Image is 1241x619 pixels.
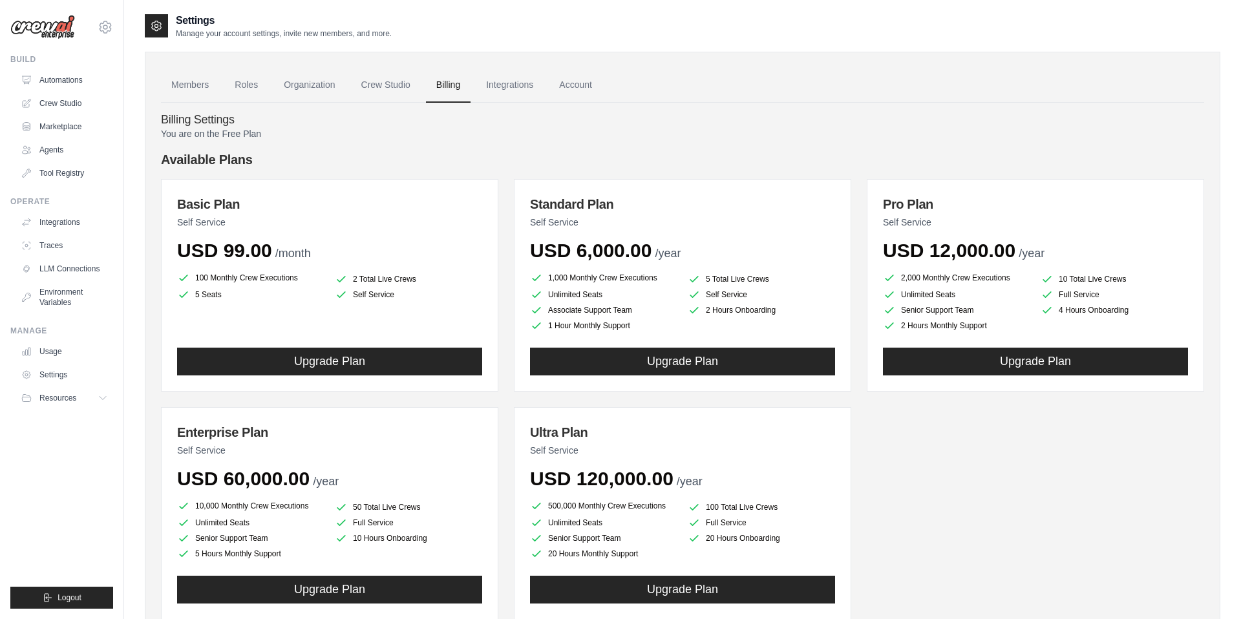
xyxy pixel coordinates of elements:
[530,547,677,560] li: 20 Hours Monthly Support
[177,444,482,457] p: Self Service
[335,273,482,286] li: 2 Total Live Crews
[688,273,835,286] li: 5 Total Live Crews
[177,468,310,489] span: USD 60,000.00
[883,270,1030,286] li: 2,000 Monthly Crew Executions
[351,68,421,103] a: Crew Studio
[177,547,324,560] li: 5 Hours Monthly Support
[161,113,1204,127] h4: Billing Settings
[476,68,544,103] a: Integrations
[688,532,835,545] li: 20 Hours Onboarding
[883,195,1188,213] h3: Pro Plan
[16,212,113,233] a: Integrations
[883,348,1188,375] button: Upgrade Plan
[177,216,482,229] p: Self Service
[530,498,677,514] li: 500,000 Monthly Crew Executions
[530,532,677,545] li: Senior Support Team
[161,151,1204,169] h4: Available Plans
[10,326,113,336] div: Manage
[530,195,835,213] h3: Standard Plan
[177,516,324,529] li: Unlimited Seats
[335,501,482,514] li: 50 Total Live Crews
[530,444,835,457] p: Self Service
[177,498,324,514] li: 10,000 Monthly Crew Executions
[275,247,311,260] span: /month
[426,68,471,103] a: Billing
[530,240,652,261] span: USD 6,000.00
[16,163,113,184] a: Tool Registry
[530,348,835,375] button: Upgrade Plan
[530,423,835,441] h3: Ultra Plan
[1041,273,1188,286] li: 10 Total Live Crews
[688,501,835,514] li: 100 Total Live Crews
[177,240,272,261] span: USD 99.00
[177,288,324,301] li: 5 Seats
[1041,304,1188,317] li: 4 Hours Onboarding
[177,195,482,213] h3: Basic Plan
[39,393,76,403] span: Resources
[16,93,113,114] a: Crew Studio
[177,270,324,286] li: 100 Monthly Crew Executions
[10,196,113,207] div: Operate
[177,423,482,441] h3: Enterprise Plan
[16,116,113,137] a: Marketplace
[10,15,75,39] img: Logo
[16,140,113,160] a: Agents
[161,68,219,103] a: Members
[883,216,1188,229] p: Self Service
[224,68,268,103] a: Roles
[655,247,681,260] span: /year
[530,468,674,489] span: USD 120,000.00
[530,576,835,603] button: Upgrade Plan
[176,13,392,28] h2: Settings
[177,576,482,603] button: Upgrade Plan
[530,516,677,529] li: Unlimited Seats
[16,341,113,362] a: Usage
[10,54,113,65] div: Build
[1019,247,1045,260] span: /year
[883,240,1015,261] span: USD 12,000.00
[10,587,113,609] button: Logout
[16,235,113,256] a: Traces
[335,288,482,301] li: Self Service
[688,516,835,529] li: Full Service
[161,127,1204,140] p: You are on the Free Plan
[313,475,339,488] span: /year
[16,258,113,279] a: LLM Connections
[530,270,677,286] li: 1,000 Monthly Crew Executions
[335,516,482,529] li: Full Service
[176,28,392,39] p: Manage your account settings, invite new members, and more.
[677,475,703,488] span: /year
[177,348,482,375] button: Upgrade Plan
[883,288,1030,301] li: Unlimited Seats
[273,68,345,103] a: Organization
[58,593,81,603] span: Logout
[177,532,324,545] li: Senior Support Team
[16,282,113,313] a: Environment Variables
[883,304,1030,317] li: Senior Support Team
[16,388,113,408] button: Resources
[688,304,835,317] li: 2 Hours Onboarding
[530,216,835,229] p: Self Service
[335,532,482,545] li: 10 Hours Onboarding
[688,288,835,301] li: Self Service
[530,319,677,332] li: 1 Hour Monthly Support
[16,70,113,90] a: Automations
[530,304,677,317] li: Associate Support Team
[549,68,602,103] a: Account
[16,364,113,385] a: Settings
[883,319,1030,332] li: 2 Hours Monthly Support
[1041,288,1188,301] li: Full Service
[530,288,677,301] li: Unlimited Seats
